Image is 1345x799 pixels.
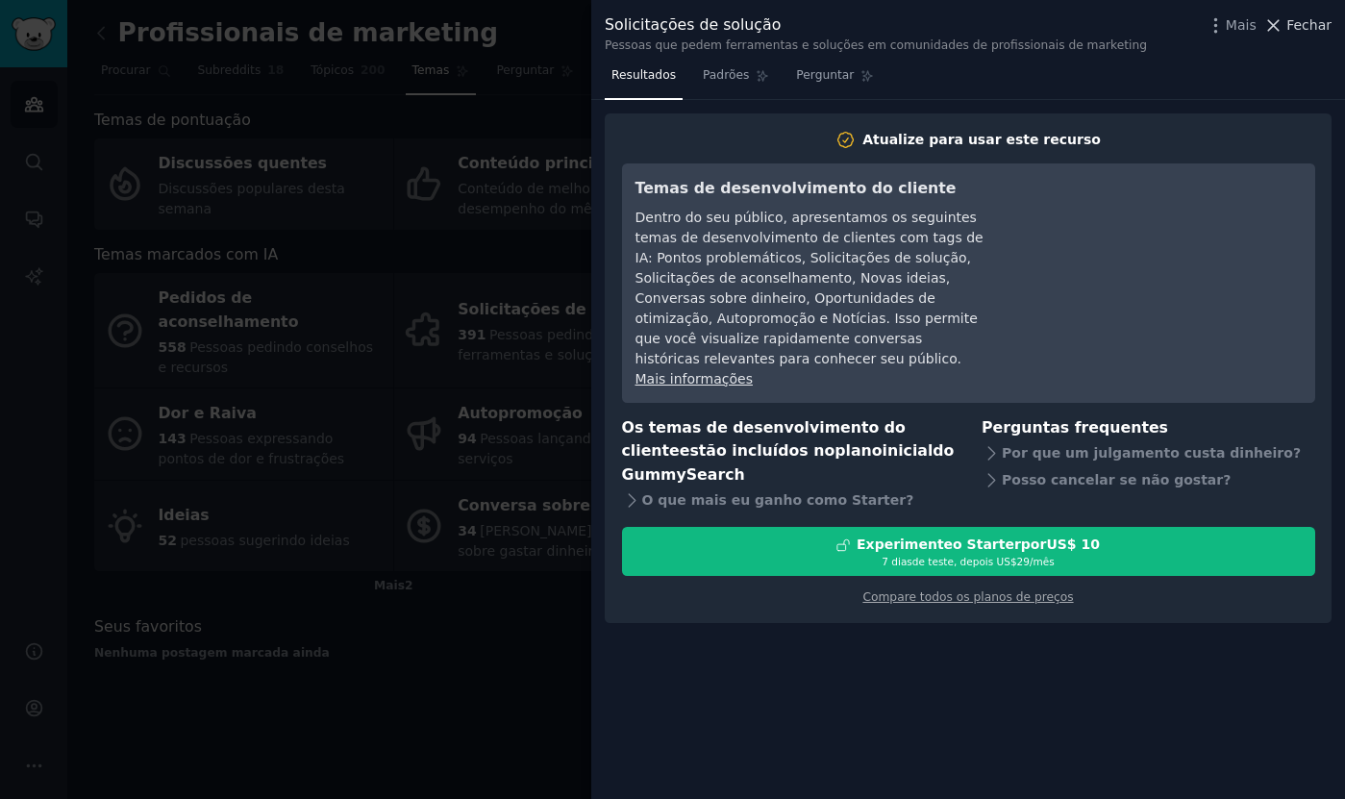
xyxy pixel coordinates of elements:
font: estão incluídos no [680,441,834,460]
a: Padrões [696,61,776,100]
font: Fechar [1286,17,1332,33]
a: Compare todos os planos de preços [862,590,1073,604]
font: Padrões [703,68,749,82]
font: Dentro do seu público, apresentamos os seguintes temas de desenvolvimento de clientes com tags de... [635,210,984,366]
button: Experimenteo StarterporUS$ 107 diasde teste, depois US$29/mês [622,527,1315,576]
font: Os temas de desenvolvimento do cliente [622,418,906,461]
font: O que mais eu ganho com [642,492,838,508]
font: do GummySearch [622,441,955,484]
font: por [1021,537,1047,552]
font: US$ 10 [1046,537,1100,552]
font: de teste, depois US$ [912,556,1017,567]
font: plano [834,441,882,460]
a: Resultados [605,61,683,100]
font: Perguntar [796,68,854,82]
iframe: Reprodutor de vídeo do YouTube [1013,177,1302,321]
font: o Starter [953,537,1021,552]
font: Mais [1226,17,1257,33]
font: ? [906,492,913,508]
font: Atualize para usar este recurso [862,132,1101,147]
font: Solicitações de solução [605,15,781,34]
font: 29 [1017,556,1030,567]
button: Fechar [1263,15,1332,36]
font: o Starter [837,492,906,508]
font: Experimente [857,537,953,552]
font: inicial [883,441,934,460]
font: Por que um julgamento custa dinheiro? [1002,445,1301,461]
font: Temas de desenvolvimento do cliente [635,179,957,197]
font: Resultados [611,68,676,82]
font: /mês [1030,556,1055,567]
a: Mais informações [635,371,753,387]
font: Perguntas frequentes [982,418,1168,437]
font: 7 dias [882,556,912,567]
font: Pessoas que pedem ferramentas e soluções em comunidades de profissionais de marketing [605,38,1147,52]
a: Perguntar [789,61,881,100]
font: Posso cancelar se não gostar? [1002,472,1231,487]
button: Mais [1206,15,1257,36]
